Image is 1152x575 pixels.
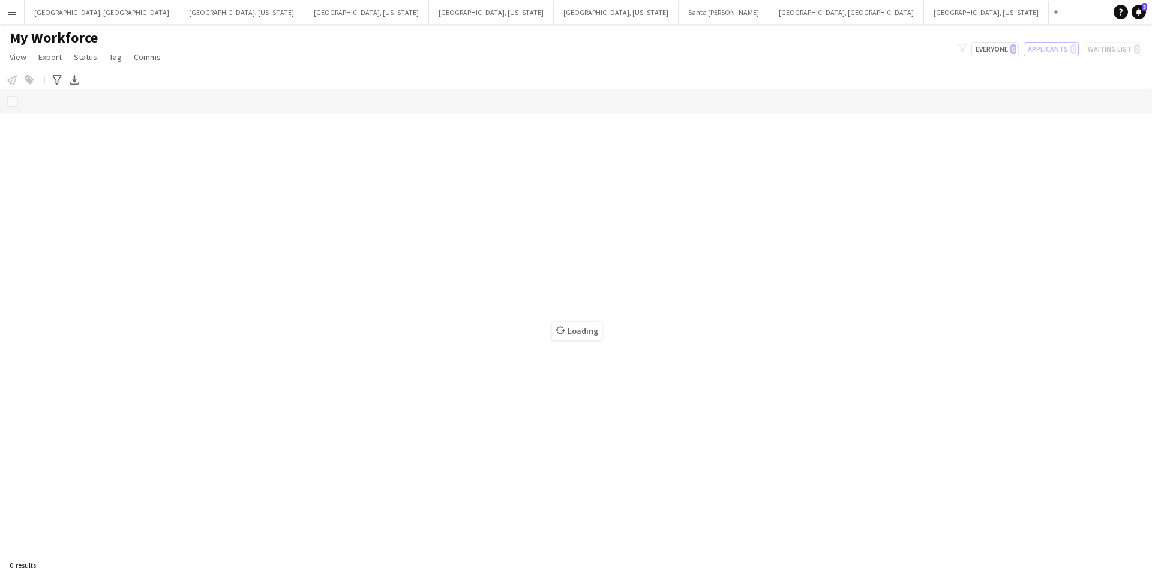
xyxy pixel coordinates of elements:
[552,322,602,340] span: Loading
[1142,3,1147,11] span: 3
[5,49,31,65] a: View
[10,52,26,62] span: View
[67,73,82,87] app-action-btn: Export XLSX
[1010,44,1016,54] span: 0
[769,1,924,24] button: [GEOGRAPHIC_DATA], [GEOGRAPHIC_DATA]
[50,73,64,87] app-action-btn: Advanced filters
[74,52,97,62] span: Status
[134,52,161,62] span: Comms
[25,1,179,24] button: [GEOGRAPHIC_DATA], [GEOGRAPHIC_DATA]
[104,49,127,65] a: Tag
[109,52,122,62] span: Tag
[971,42,1019,56] button: Everyone0
[129,49,166,65] a: Comms
[10,29,98,47] span: My Workforce
[34,49,67,65] a: Export
[679,1,769,24] button: Santa [PERSON_NAME]
[179,1,304,24] button: [GEOGRAPHIC_DATA], [US_STATE]
[554,1,679,24] button: [GEOGRAPHIC_DATA], [US_STATE]
[69,49,102,65] a: Status
[924,1,1049,24] button: [GEOGRAPHIC_DATA], [US_STATE]
[429,1,554,24] button: [GEOGRAPHIC_DATA], [US_STATE]
[1132,5,1146,19] a: 3
[38,52,62,62] span: Export
[304,1,429,24] button: [GEOGRAPHIC_DATA], [US_STATE]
